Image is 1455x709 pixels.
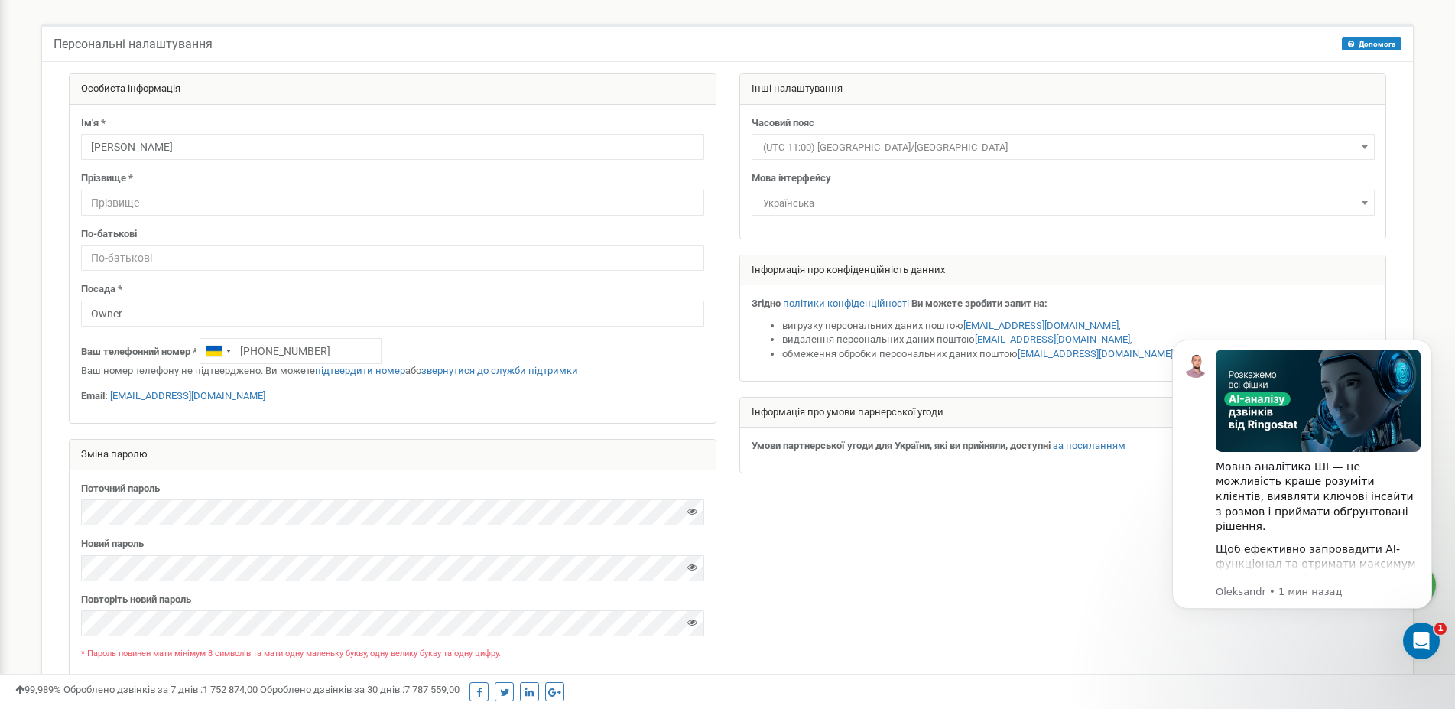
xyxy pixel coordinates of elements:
[81,190,704,216] input: Прізвище
[752,134,1375,160] span: (UTC-11:00) Pacific/Midway
[203,684,258,695] u: 1 752 874,00
[260,684,460,695] span: Оброблено дзвінків за 30 днів :
[110,390,265,402] a: [EMAIL_ADDRESS][DOMAIN_NAME]
[752,190,1375,216] span: Українська
[81,390,108,402] strong: Email:
[782,333,1375,347] li: видалення персональних даних поштою ,
[81,364,704,379] p: Ваш номер телефону не підтверджено. Ви можете або
[81,482,160,496] label: Поточний пароль
[1403,623,1440,659] iframe: Intercom live chat
[15,684,61,695] span: 99,989%
[740,74,1386,105] div: Інші налаштування
[1342,37,1401,50] button: Допомога
[963,320,1119,331] a: [EMAIL_ADDRESS][DOMAIN_NAME]
[404,684,460,695] u: 7 787 559,00
[81,301,704,327] input: Посада
[200,339,235,363] div: Telephone country code
[757,193,1369,214] span: Українська
[81,345,197,359] label: Ваш телефонний номер *
[81,537,144,551] label: Новий пароль
[757,137,1369,158] span: (UTC-11:00) Pacific/Midway
[81,648,704,660] p: * Пароль повинен мати мінімум 8 символів та мати одну маленьку букву, одну велику букву та одну ц...
[81,227,137,242] label: По-батькові
[63,684,258,695] span: Оброблено дзвінків за 7 днів :
[70,440,716,470] div: Зміна паролю
[200,338,382,364] input: +1-800-555-55-55
[1434,623,1447,635] span: 1
[81,593,191,607] label: Повторіть новий пароль
[1053,440,1125,451] a: за посиланням
[782,347,1375,362] li: обмеження обробки персональних даних поштою .
[740,398,1386,428] div: Інформація про умови парнерської угоди
[782,319,1375,333] li: вигрузку персональних даних поштою ,
[70,74,716,105] div: Особиста інформація
[1018,348,1173,359] a: [EMAIL_ADDRESS][DOMAIN_NAME]
[315,365,405,376] a: підтвердити номер
[81,116,106,131] label: Ім'я *
[783,298,909,309] a: політики конфіденційності
[1149,317,1455,668] iframe: Intercom notifications сообщение
[81,245,704,271] input: По-батькові
[81,282,122,297] label: Посада *
[752,171,831,186] label: Мова інтерфейсу
[740,255,1386,286] div: Інформація про конфіденційність данних
[421,365,578,376] a: звернутися до служби підтримки
[81,171,133,186] label: Прізвище *
[752,298,781,309] strong: Згідно
[752,440,1051,451] strong: Умови партнерської угоди для України, які ви прийняли, доступні
[975,333,1130,345] a: [EMAIL_ADDRESS][DOMAIN_NAME]
[54,37,213,51] h5: Персональні налаштування
[752,116,814,131] label: Часовий пояс
[81,134,704,160] input: Ім'я
[911,298,1047,309] strong: Ви можете зробити запит на:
